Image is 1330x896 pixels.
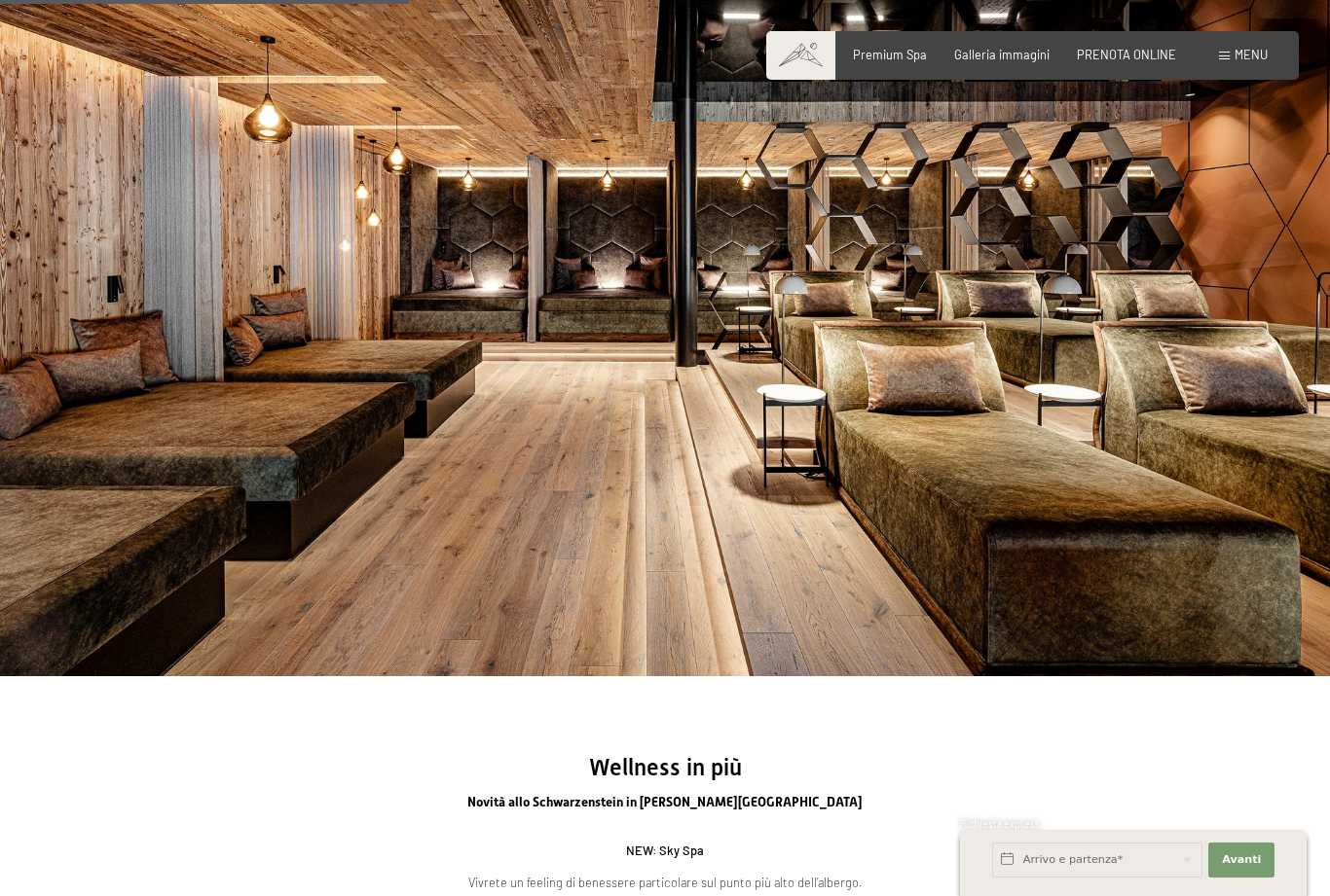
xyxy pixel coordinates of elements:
[1208,842,1275,878] button: Avanti
[626,842,704,858] strong: NEW: Sky Spa
[960,818,1040,830] span: Richiesta express
[853,47,927,62] a: Premium Spa
[1077,47,1176,62] a: PRENOTA ONLINE
[1235,47,1268,62] span: Menu
[1222,852,1261,868] span: Avanti
[589,754,742,781] span: Wellness in più
[467,794,863,809] span: Novità allo Schwarzenstein in [PERSON_NAME][GEOGRAPHIC_DATA]
[954,47,1050,62] a: Galleria immagini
